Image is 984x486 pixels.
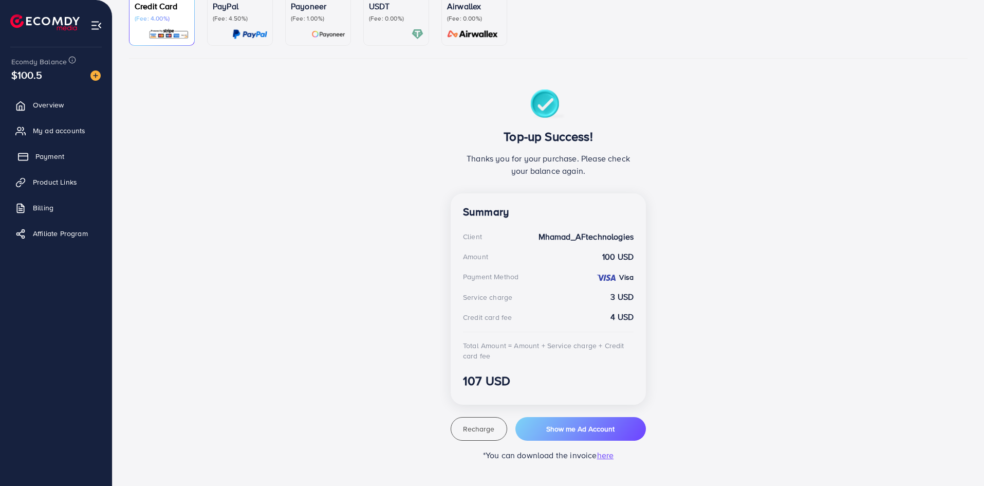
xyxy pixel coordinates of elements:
strong: 3 USD [610,291,634,303]
span: $100.5 [11,59,43,92]
a: Billing [8,197,104,218]
span: Overview [33,100,64,110]
div: Service charge [463,292,512,302]
img: card [412,28,423,40]
p: Thanks you for your purchase. Please check your balance again. [463,152,634,177]
a: Product Links [8,172,104,192]
img: menu [90,20,102,31]
img: image [90,70,101,81]
img: card [311,28,345,40]
span: My ad accounts [33,125,85,136]
h4: Summary [463,206,634,219]
div: Client [463,231,482,242]
div: Payment Method [463,272,518,282]
a: Affiliate Program [8,223,104,244]
strong: Visa [619,272,634,282]
h3: 107 USD [463,373,634,388]
img: card [232,28,267,40]
span: Billing [33,203,53,213]
div: Credit card fee [463,312,512,322]
div: Total Amount = Amount + Service charge + Credit card fee [463,340,634,362]
div: Amount [463,251,488,262]
p: (Fee: 0.00%) [447,14,502,23]
span: Show me Ad Account [546,424,615,434]
p: (Fee: 4.50%) [213,14,267,23]
p: *You can download the invoice [451,449,646,461]
p: (Fee: 4.00%) [135,14,189,23]
strong: Mhamad_AFtechnologies [539,231,634,243]
iframe: Chat [940,440,976,478]
a: Overview [8,95,104,115]
strong: 100 USD [602,251,634,263]
img: logo [10,14,80,30]
span: Payment [35,151,64,161]
span: here [597,449,614,461]
img: card [148,28,189,40]
span: Ecomdy Balance [11,57,67,67]
button: Show me Ad Account [515,417,646,441]
h3: Top-up Success! [463,129,634,144]
a: Payment [8,146,104,167]
span: Recharge [463,424,494,434]
strong: 4 USD [610,311,634,323]
img: card [444,28,502,40]
a: My ad accounts [8,120,104,141]
p: (Fee: 0.00%) [369,14,423,23]
img: success [530,89,567,121]
span: Affiliate Program [33,228,88,239]
img: credit [596,274,617,282]
button: Recharge [451,417,507,441]
p: (Fee: 1.00%) [291,14,345,23]
span: Product Links [33,177,77,187]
